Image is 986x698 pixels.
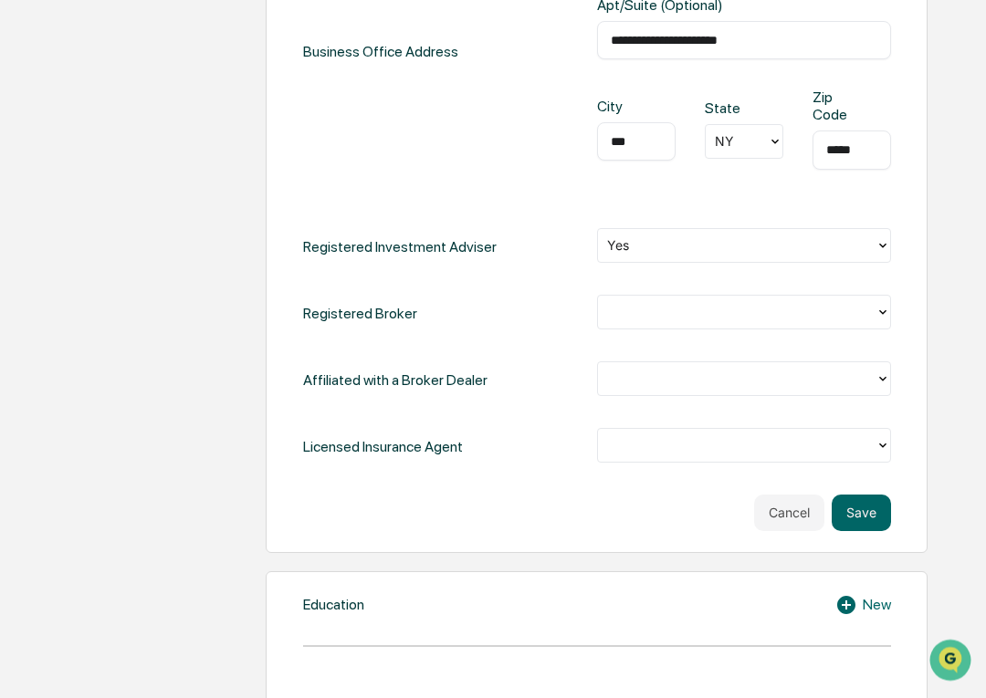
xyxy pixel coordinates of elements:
div: Licensed Insurance Agent [303,429,463,466]
iframe: Open customer support [928,638,977,687]
span: Data Lookup [37,265,115,283]
span: Preclearance [37,230,118,248]
button: Cancel [754,495,824,532]
p: How can we help? [18,38,332,68]
img: 1746055101610-c473b297-6a78-478c-a979-82029cc54cd1 [18,140,51,172]
span: Pylon [182,309,221,323]
a: 🗄️Attestations [125,223,234,255]
div: 🖐️ [18,232,33,246]
button: Save [832,495,891,532]
div: We're available if you need us! [62,158,231,172]
div: Start new chat [62,140,299,158]
div: Registered Broker [303,296,417,333]
div: Affiliated with a Broker Dealer [303,362,488,400]
div: Registered Investment Adviser [303,229,497,266]
div: Education [303,597,364,614]
span: Attestations [151,230,226,248]
div: 🗄️ [132,232,147,246]
div: State [705,100,740,118]
a: 🖐️Preclearance [11,223,125,255]
a: Powered byPylon [129,308,221,323]
div: New [835,595,891,617]
div: Zip Code [813,89,848,124]
div: 🔎 [18,266,33,281]
button: Start new chat [310,145,332,167]
div: City [597,99,633,116]
a: 🔎Data Lookup [11,257,122,290]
